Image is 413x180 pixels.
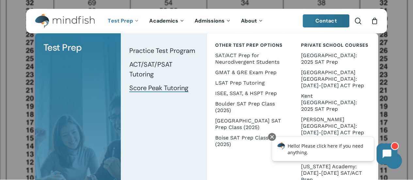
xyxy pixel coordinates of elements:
[195,17,225,24] span: Admissions
[144,18,190,24] a: Academics
[299,40,372,50] a: Private School Courses
[215,42,282,48] span: Other Test Prep Options
[129,60,172,78] span: ACT/SAT/PSAT Tutoring
[129,84,188,92] span: Score Peak Tutoring
[127,81,200,95] a: Score Peak Tutoring
[43,41,82,54] span: Test Prep
[236,18,268,24] a: About
[215,101,275,113] span: Boulder SAT Prep Class (2025)
[149,17,178,24] span: Academics
[103,9,268,33] nav: Main Menu
[301,42,368,48] span: Private School Courses
[215,90,277,96] span: ISEE, SSAT, & HSPT Prep
[213,88,286,99] a: ISEE, SSAT, & HSPT Prep
[301,52,357,65] span: [GEOGRAPHIC_DATA]: 2025 SAT Prep
[103,18,144,24] a: Test Prep
[299,91,372,114] a: Kent [GEOGRAPHIC_DATA]: 2025 SAT Prep
[213,78,286,88] a: LSAT Prep Tutoring
[301,116,364,136] span: [PERSON_NAME][GEOGRAPHIC_DATA]: [DATE]-[DATE] ACT Prep
[241,17,257,24] span: About
[303,14,350,27] a: Contact
[301,93,357,112] span: Kent [GEOGRAPHIC_DATA]: 2025 SAT Prep
[315,17,337,24] span: Contact
[213,67,286,78] a: GMAT & GRE Exam Prep
[213,50,286,67] a: SAT/ACT Prep for Neurodivergent Students
[41,40,114,56] a: Test Prep
[190,18,236,24] a: Admissions
[265,132,404,171] iframe: Chatbot
[213,116,286,133] a: [GEOGRAPHIC_DATA] SAT Prep Class (2025)
[215,52,279,65] span: SAT/ACT Prep for Neurodivergent Students
[213,99,286,116] a: Boulder SAT Prep Class (2025)
[26,9,387,33] header: Main Menu
[108,17,133,24] span: Test Prep
[299,67,372,91] a: [GEOGRAPHIC_DATA] [GEOGRAPHIC_DATA]: [DATE]-[DATE] ACT Prep
[301,69,364,89] span: [GEOGRAPHIC_DATA] [GEOGRAPHIC_DATA]: [DATE]-[DATE] ACT Prep
[299,114,372,138] a: [PERSON_NAME][GEOGRAPHIC_DATA]: [DATE]-[DATE] ACT Prep
[127,44,200,57] a: Practice Test Program
[215,135,268,147] span: Boise SAT Prep Class (2025)
[215,69,277,75] span: GMAT & GRE Exam Prep
[213,40,286,50] a: Other Test Prep Options
[213,133,286,150] a: Boise SAT Prep Class (2025)
[127,57,200,81] a: ACT/SAT/PSAT Tutoring
[299,50,372,67] a: [GEOGRAPHIC_DATA]: 2025 SAT Prep
[215,118,281,130] span: [GEOGRAPHIC_DATA] SAT Prep Class (2025)
[215,80,265,86] span: LSAT Prep Tutoring
[371,17,378,25] a: Cart
[129,46,195,55] span: Practice Test Program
